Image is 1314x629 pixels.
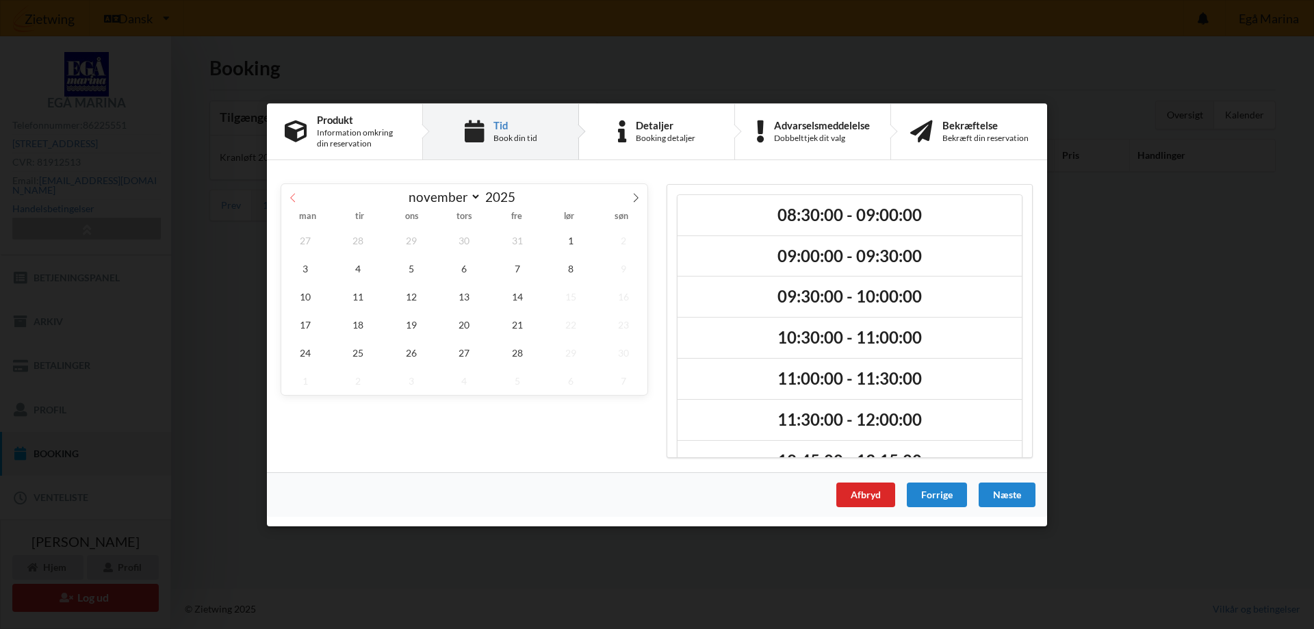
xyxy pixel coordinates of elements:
[317,114,404,125] div: Produkt
[335,310,383,338] span: november 18, 2025
[493,282,541,310] span: november 14, 2025
[687,450,1012,472] h2: 12:45:00 - 13:15:00
[493,310,541,338] span: november 21, 2025
[774,119,870,130] div: Advarselsmeddelelse
[441,282,489,310] span: november 13, 2025
[281,212,333,221] span: man
[600,282,647,310] span: november 16, 2025
[387,226,435,254] span: oktober 29, 2025
[493,366,541,394] span: december 5, 2025
[687,245,1012,266] h2: 09:00:00 - 09:30:00
[441,338,489,366] span: november 27, 2025
[333,212,385,221] span: tir
[907,482,967,506] div: Forrige
[547,366,595,394] span: december 6, 2025
[281,254,329,282] span: november 3, 2025
[493,119,537,130] div: Tid
[942,133,1029,144] div: Bekræft din reservation
[687,368,1012,389] h2: 11:00:00 - 11:30:00
[636,119,695,130] div: Detaljer
[836,482,895,506] div: Afbryd
[493,226,541,254] span: oktober 31, 2025
[547,226,595,254] span: november 1, 2025
[438,212,490,221] span: tors
[386,212,438,221] span: ons
[774,133,870,144] div: Dobbelttjek dit valg
[493,254,541,282] span: november 7, 2025
[687,204,1012,225] h2: 08:30:00 - 09:00:00
[317,127,404,149] div: Information omkring din reservation
[600,254,647,282] span: november 9, 2025
[595,212,647,221] span: søn
[547,254,595,282] span: november 8, 2025
[281,366,329,394] span: december 1, 2025
[335,282,383,310] span: november 11, 2025
[387,366,435,394] span: december 3, 2025
[687,327,1012,348] h2: 10:30:00 - 11:00:00
[335,254,383,282] span: november 4, 2025
[335,226,383,254] span: oktober 28, 2025
[600,226,647,254] span: november 2, 2025
[687,286,1012,307] h2: 09:30:00 - 10:00:00
[441,254,489,282] span: november 6, 2025
[441,310,489,338] span: november 20, 2025
[481,189,526,205] input: Year
[387,310,435,338] span: november 19, 2025
[493,338,541,366] span: november 28, 2025
[543,212,595,221] span: lør
[600,338,647,366] span: november 30, 2025
[441,366,489,394] span: december 4, 2025
[600,310,647,338] span: november 23, 2025
[387,282,435,310] span: november 12, 2025
[493,133,537,144] div: Book din tid
[387,338,435,366] span: november 26, 2025
[402,188,482,205] select: Month
[335,366,383,394] span: december 2, 2025
[600,366,647,394] span: december 7, 2025
[335,338,383,366] span: november 25, 2025
[547,338,595,366] span: november 29, 2025
[547,282,595,310] span: november 15, 2025
[687,409,1012,431] h2: 11:30:00 - 12:00:00
[281,310,329,338] span: november 17, 2025
[281,282,329,310] span: november 10, 2025
[979,482,1035,506] div: Næste
[942,119,1029,130] div: Bekræftelse
[441,226,489,254] span: oktober 30, 2025
[387,254,435,282] span: november 5, 2025
[636,133,695,144] div: Booking detaljer
[547,310,595,338] span: november 22, 2025
[281,338,329,366] span: november 24, 2025
[281,226,329,254] span: oktober 27, 2025
[491,212,543,221] span: fre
